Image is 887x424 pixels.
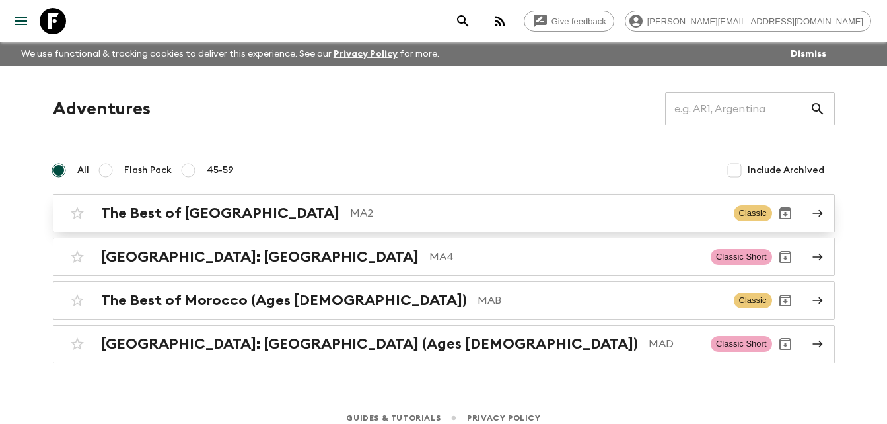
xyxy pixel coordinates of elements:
[53,281,835,320] a: The Best of Morocco (Ages [DEMOGRAPHIC_DATA])MABClassicArchive
[101,205,339,222] h2: The Best of [GEOGRAPHIC_DATA]
[450,8,476,34] button: search adventures
[734,205,772,221] span: Classic
[8,8,34,34] button: menu
[478,293,723,308] p: MAB
[524,11,614,32] a: Give feedback
[665,90,810,127] input: e.g. AR1, Argentina
[124,164,172,177] span: Flash Pack
[350,205,723,221] p: MA2
[53,96,151,122] h1: Adventures
[53,194,835,232] a: The Best of [GEOGRAPHIC_DATA]MA2ClassicArchive
[16,42,444,66] p: We use functional & tracking cookies to deliver this experience. See our for more.
[640,17,870,26] span: [PERSON_NAME][EMAIL_ADDRESS][DOMAIN_NAME]
[649,336,700,352] p: MAD
[772,287,798,314] button: Archive
[748,164,824,177] span: Include Archived
[711,336,772,352] span: Classic Short
[711,249,772,265] span: Classic Short
[429,249,700,265] p: MA4
[53,325,835,363] a: [GEOGRAPHIC_DATA]: [GEOGRAPHIC_DATA] (Ages [DEMOGRAPHIC_DATA])MADClassic ShortArchive
[334,50,398,59] a: Privacy Policy
[772,200,798,227] button: Archive
[77,164,89,177] span: All
[734,293,772,308] span: Classic
[772,244,798,270] button: Archive
[101,292,467,309] h2: The Best of Morocco (Ages [DEMOGRAPHIC_DATA])
[544,17,614,26] span: Give feedback
[772,331,798,357] button: Archive
[207,164,234,177] span: 45-59
[787,45,830,63] button: Dismiss
[625,11,871,32] div: [PERSON_NAME][EMAIL_ADDRESS][DOMAIN_NAME]
[101,248,419,265] h2: [GEOGRAPHIC_DATA]: [GEOGRAPHIC_DATA]
[53,238,835,276] a: [GEOGRAPHIC_DATA]: [GEOGRAPHIC_DATA]MA4Classic ShortArchive
[101,336,638,353] h2: [GEOGRAPHIC_DATA]: [GEOGRAPHIC_DATA] (Ages [DEMOGRAPHIC_DATA])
